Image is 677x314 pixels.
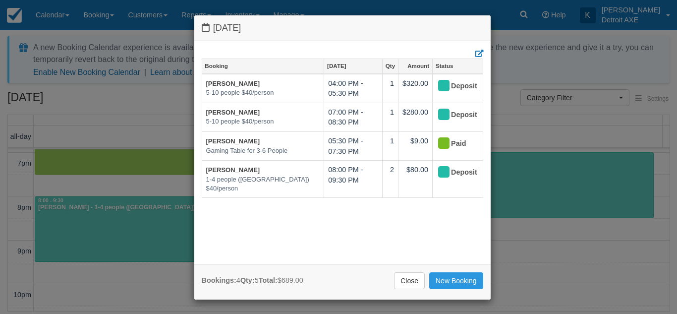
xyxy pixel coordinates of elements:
[324,103,383,131] td: 07:00 PM - 08:30 PM
[202,23,483,33] h4: [DATE]
[206,146,320,156] em: Gaming Table for 3-6 People
[398,131,433,160] td: $9.00
[398,103,433,131] td: $280.00
[429,272,483,289] a: New Booking
[206,88,320,98] em: 5-10 people $40/person
[202,276,236,284] strong: Bookings:
[433,59,482,73] a: Status
[382,103,398,131] td: 1
[437,107,470,123] div: Deposit
[259,276,278,284] strong: Total:
[206,137,260,145] a: [PERSON_NAME]
[382,131,398,160] td: 1
[398,74,433,103] td: $320.00
[324,59,382,73] a: [DATE]
[324,161,383,198] td: 08:00 PM - 09:30 PM
[394,272,425,289] a: Close
[206,109,260,116] a: [PERSON_NAME]
[206,117,320,126] em: 5-10 people $40/person
[382,74,398,103] td: 1
[382,161,398,198] td: 2
[206,166,260,174] a: [PERSON_NAME]
[383,59,398,73] a: Qty
[206,175,320,193] em: 1-4 people ([GEOGRAPHIC_DATA]) $40/person
[437,78,470,94] div: Deposit
[324,131,383,160] td: 05:30 PM - 07:30 PM
[437,136,470,152] div: Paid
[202,275,303,286] div: 4 5 $689.00
[324,74,383,103] td: 04:00 PM - 05:30 PM
[398,161,433,198] td: $80.00
[437,165,470,181] div: Deposit
[240,276,255,284] strong: Qty:
[206,80,260,87] a: [PERSON_NAME]
[202,59,324,73] a: Booking
[398,59,432,73] a: Amount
